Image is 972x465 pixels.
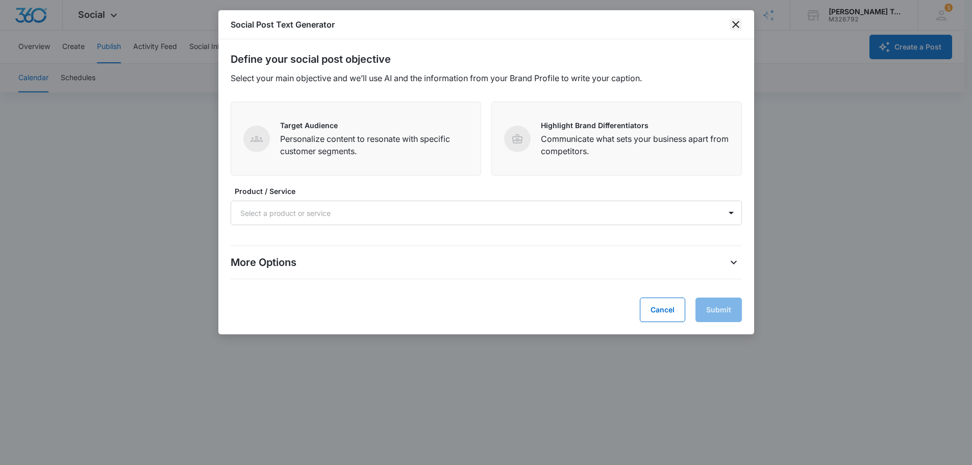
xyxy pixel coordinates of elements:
label: Product / Service [235,186,746,197]
button: Cancel [640,298,685,322]
p: More Options [231,255,296,270]
p: Select your main objective and we’ll use AI and the information from your Brand Profile to write ... [231,72,742,84]
p: Communicate what sets your business apart from competitors. [541,133,729,157]
h2: Define your social post objective [231,52,742,67]
p: Personalize content to resonate with specific customer segments. [280,133,468,157]
h1: Social Post Text Generator [231,18,335,31]
p: Target Audience [280,120,468,131]
button: close [730,18,742,31]
button: More Options [726,254,742,271]
p: Highlight Brand Differentiators [541,120,729,131]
